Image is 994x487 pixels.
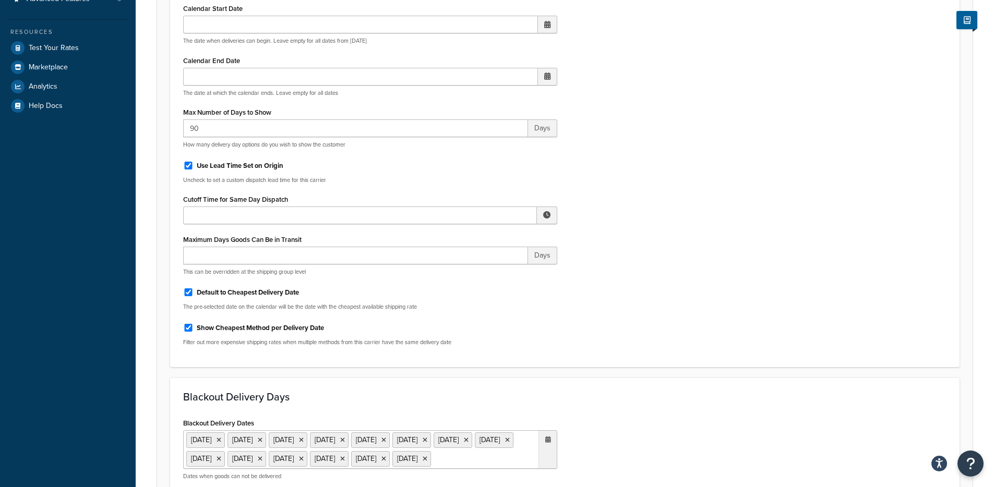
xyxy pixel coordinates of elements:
[269,451,307,467] li: [DATE]
[29,63,68,72] span: Marketplace
[183,391,947,403] h3: Blackout Delivery Days
[434,432,472,448] li: [DATE]
[957,451,984,477] button: Open Resource Center
[8,96,128,115] a: Help Docs
[183,268,557,276] p: This can be overridden at the shipping group level
[528,247,557,264] span: Days
[197,288,299,297] label: Default to Cheapest Delivery Date
[29,82,57,91] span: Analytics
[29,44,79,53] span: Test Your Rates
[310,432,349,448] li: [DATE]
[392,432,431,448] li: [DATE]
[183,303,557,311] p: The pre-selected date on the calendar will be the date with the cheapest available shipping rate
[186,432,225,448] li: [DATE]
[186,451,225,467] li: [DATE]
[351,432,390,448] li: [DATE]
[269,432,307,448] li: [DATE]
[8,58,128,77] a: Marketplace
[351,451,390,467] li: [DATE]
[528,119,557,137] span: Days
[183,89,557,97] p: The date at which the calendar ends. Leave empty for all dates
[475,432,513,448] li: [DATE]
[392,451,431,467] li: [DATE]
[183,338,557,346] p: Filter out more expensive shipping rates when multiple methods from this carrier have the same de...
[29,102,63,111] span: Help Docs
[183,141,557,149] p: How many delivery day options do you wish to show the customer
[183,236,302,244] label: Maximum Days Goods Can Be in Transit
[197,161,283,171] label: Use Lead Time Set on Origin
[8,77,128,96] a: Analytics
[310,451,349,467] li: [DATE]
[197,323,324,333] label: Show Cheapest Method per Delivery Date
[183,472,557,480] p: Dates when goods can not be delivered
[8,39,128,57] a: Test Your Rates
[183,5,243,13] label: Calendar Start Date
[183,196,288,203] label: Cutoff Time for Same Day Dispatch
[956,11,977,29] button: Show Help Docs
[227,451,266,467] li: [DATE]
[183,57,240,65] label: Calendar End Date
[183,37,557,45] p: The date when deliveries can begin. Leave empty for all dates from [DATE]
[227,432,266,448] li: [DATE]
[183,108,271,116] label: Max Number of Days to Show
[8,28,128,36] div: Resources
[183,176,557,184] p: Uncheck to set a custom dispatch lead time for this carrier
[183,419,254,427] label: Blackout Delivery Dates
